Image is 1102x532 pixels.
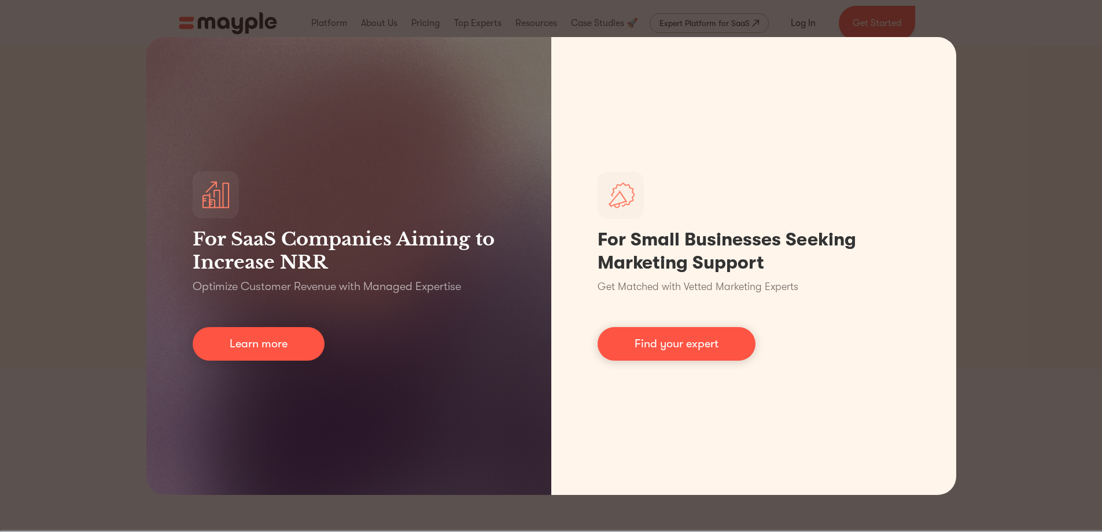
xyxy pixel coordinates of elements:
a: Find your expert [598,327,755,361]
p: Optimize Customer Revenue with Managed Expertise [193,278,461,295]
h1: For Small Businesses Seeking Marketing Support [598,228,910,274]
h3: For SaaS Companies Aiming to Increase NRR [193,228,505,274]
p: Get Matched with Vetted Marketing Experts [598,279,798,295]
a: Learn more [193,327,325,361]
